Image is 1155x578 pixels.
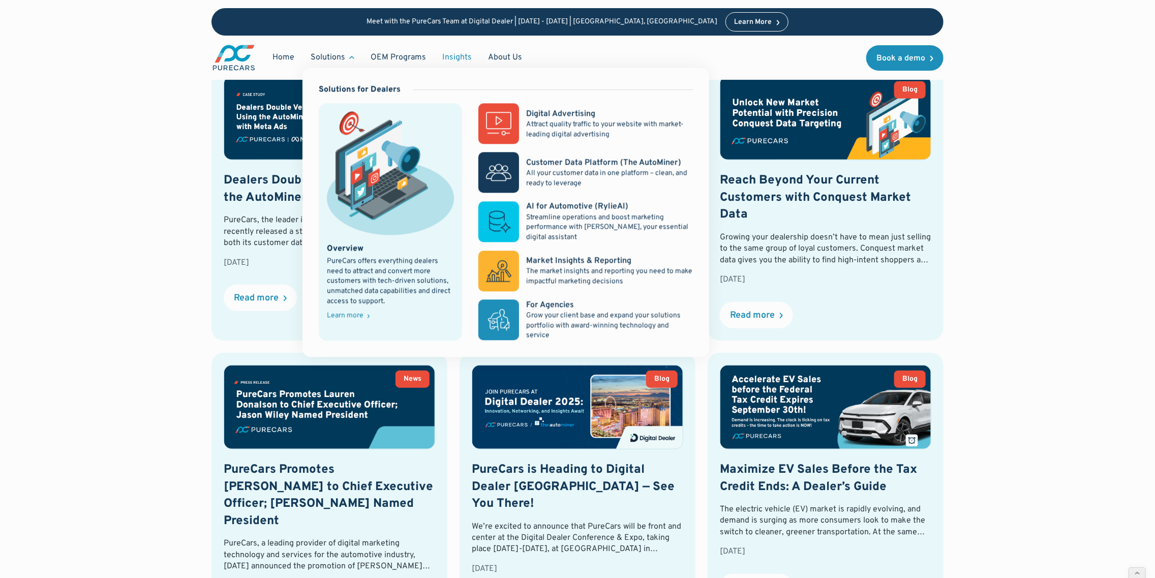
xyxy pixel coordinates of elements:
a: marketing illustration showing social media channels and campaignsOverviewPureCars offers everyth... [319,103,462,340]
p: Streamline operations and boost marketing performance with [PERSON_NAME], your essential digital ... [526,212,693,242]
a: NewsDealers Double Vehicle Sales Using the AutoMiner CDP with Meta AdsPureCars, the leader in aut... [211,64,447,341]
p: Grow your client base and expand your solutions portfolio with award-winning technology and service [526,311,693,341]
div: Book a demo [876,54,925,63]
div: Learn More [734,19,772,26]
div: [DATE] [720,274,931,285]
h2: Dealers Double Vehicle Sales Using the AutoMiner CDP with Meta Ads [224,172,435,206]
p: Meet with the PureCars Team at Digital Dealer | [DATE] - [DATE] | [GEOGRAPHIC_DATA], [GEOGRAPHIC_... [367,18,717,26]
a: Book a demo [866,45,944,71]
div: PureCars offers everything dealers need to attract and convert more customers with tech-driven so... [327,256,454,306]
a: Learn More [725,12,788,32]
h2: PureCars Promotes [PERSON_NAME] to Chief Executive Officer; [PERSON_NAME] Named President [224,462,435,530]
a: Digital AdvertisingAttract quality traffic to your website with market-leading digital advertising [478,103,693,144]
div: News [404,376,421,383]
div: AI for Automotive (RylieAI) [526,201,628,212]
a: About Us [480,48,530,67]
div: Blog [902,86,918,94]
a: main [211,44,256,72]
div: For Agencies [526,299,574,311]
div: Digital Advertising [526,108,595,119]
div: Market Insights & Reporting [526,255,631,266]
div: Solutions [311,52,345,63]
div: Growing your dealership doesn’t have to mean just selling to the same group of loyal customers. C... [720,232,931,266]
div: Solutions [302,48,362,67]
div: PureCars, the leader in automotive retail advertising, recently released a study showing that dea... [224,215,435,249]
div: PureCars, a leading provider of digital marketing technology and services for the automotive indu... [224,538,435,572]
a: Insights [434,48,480,67]
div: Solutions for Dealers [319,84,401,95]
div: [DATE] [720,546,931,557]
div: Blog [654,376,670,383]
nav: Solutions [302,68,709,357]
div: Overview [327,243,363,254]
div: [DATE] [472,563,683,574]
a: OEM Programs [362,48,434,67]
p: All your customer data in one platform – clean, and ready to leverage [526,168,693,188]
h2: PureCars is Heading to Digital Dealer [GEOGRAPHIC_DATA] — See You There! [472,462,683,513]
p: Attract quality traffic to your website with market-leading digital advertising [526,119,693,139]
div: Learn more [327,312,363,319]
h2: Maximize EV Sales Before the Tax Credit Ends: A Dealer’s Guide [720,462,931,496]
p: The market insights and reporting you need to make impactful marketing decisions [526,266,693,286]
div: Customer Data Platform (The AutoMiner) [526,157,681,168]
a: Market Insights & ReportingThe market insights and reporting you need to make impactful marketing... [478,251,693,291]
a: AI for Automotive (RylieAI)Streamline operations and boost marketing performance with [PERSON_NAM... [478,201,693,242]
img: purecars logo [211,44,256,72]
a: BlogReach Beyond Your Current Customers with Conquest Market DataGrowing your dealership doesn’t ... [708,64,944,341]
div: The electric vehicle (EV) market is rapidly evolving, and demand is surging as more consumers loo... [720,504,931,538]
div: We’re excited to announce that PureCars will be front and center at the Digital Dealer Conference... [472,521,683,555]
a: For AgenciesGrow your client base and expand your solutions portfolio with award-winning technolo... [478,299,693,341]
img: marketing illustration showing social media channels and campaigns [327,111,454,234]
div: Read more [234,294,279,303]
div: [DATE] [224,257,435,268]
a: Home [264,48,302,67]
a: Customer Data Platform (The AutoMiner)All your customer data in one platform – clean, and ready t... [478,152,693,193]
h2: Reach Beyond Your Current Customers with Conquest Market Data [720,172,931,224]
div: Blog [902,376,918,383]
div: Read more [730,311,775,320]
